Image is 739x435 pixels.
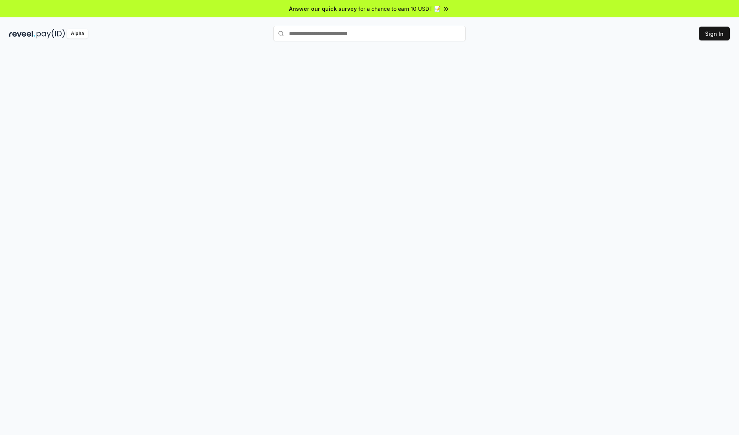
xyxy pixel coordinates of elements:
span: for a chance to earn 10 USDT 📝 [358,5,441,13]
img: reveel_dark [9,29,35,39]
button: Sign In [699,27,730,40]
span: Answer our quick survey [289,5,357,13]
div: Alpha [67,29,88,39]
img: pay_id [37,29,65,39]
